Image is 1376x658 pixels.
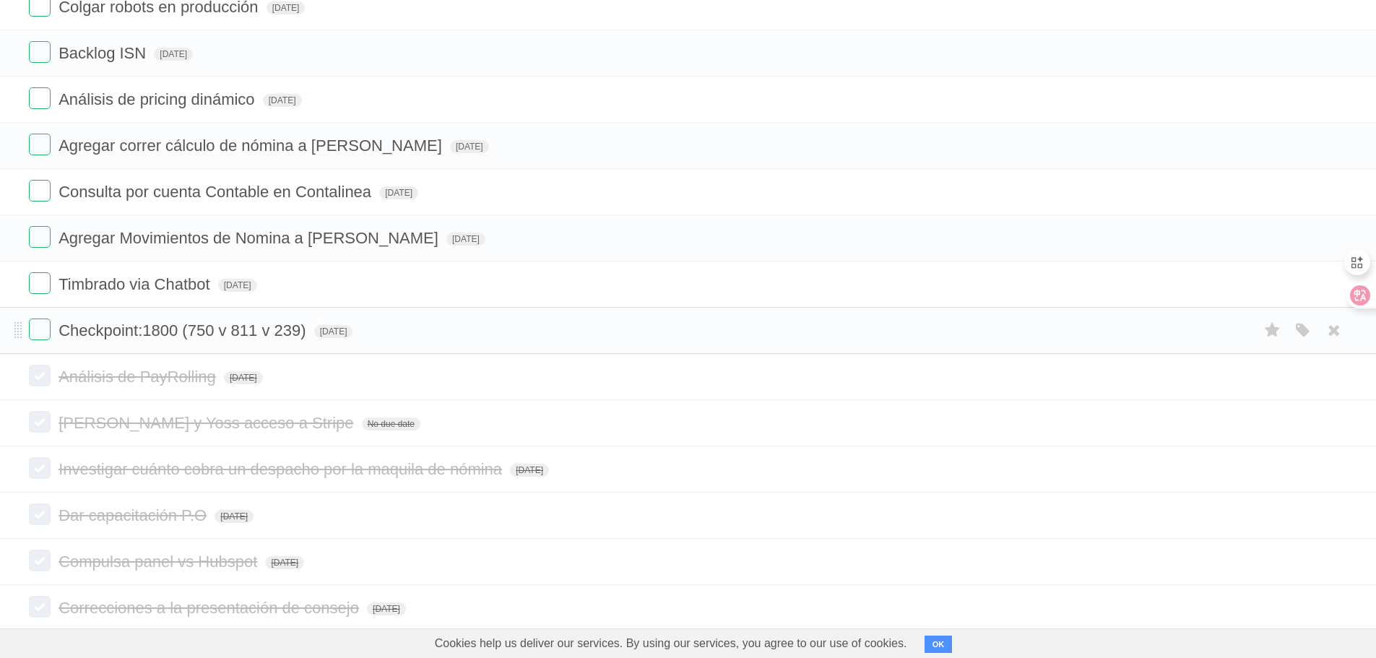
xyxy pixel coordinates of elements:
span: Dar capacitación P.O [59,506,210,524]
span: Correcciones a la presentación de consejo [59,599,363,617]
span: [PERSON_NAME] y Yoss acceso a Stripe [59,414,357,432]
label: Done [29,319,51,340]
span: Consulta por cuenta Contable en Contalinea [59,183,375,201]
span: Checkpoint:1800 (750 v 811 v 239) [59,321,309,339]
span: Agregar Movimientos de Nomina a [PERSON_NAME] [59,229,442,247]
label: Done [29,41,51,63]
span: Cookies help us deliver our services. By using our services, you agree to our use of cookies. [420,629,922,658]
label: Star task [1259,319,1286,342]
span: [DATE] [314,325,353,338]
span: [DATE] [267,1,306,14]
span: Análisis de pricing dinámico [59,90,258,108]
label: Done [29,596,51,618]
span: Investigar cuánto cobra un despacho por la maquila de nómina [59,460,506,478]
label: Done [29,365,51,386]
span: [DATE] [367,602,406,615]
span: Backlog ISN [59,44,150,62]
label: Done [29,272,51,294]
span: [DATE] [450,140,489,153]
button: OK [925,636,953,653]
span: [DATE] [218,279,257,292]
label: Done [29,550,51,571]
span: Timbrado via Chatbot [59,275,214,293]
span: Agregar correr cálculo de nómina a [PERSON_NAME] [59,137,446,155]
span: [DATE] [265,556,304,569]
span: Compulsa panel vs Hubspot [59,553,261,571]
span: No due date [362,417,420,430]
span: [DATE] [379,186,418,199]
label: Done [29,457,51,479]
span: [DATE] [263,94,302,107]
span: [DATE] [510,464,549,477]
span: Análisis de PayRolling [59,368,220,386]
span: [DATE] [154,48,193,61]
span: [DATE] [224,371,263,384]
label: Done [29,87,51,109]
label: Done [29,411,51,433]
span: [DATE] [446,233,485,246]
label: Done [29,503,51,525]
label: Done [29,226,51,248]
label: Done [29,134,51,155]
label: Done [29,180,51,202]
span: [DATE] [215,510,254,523]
